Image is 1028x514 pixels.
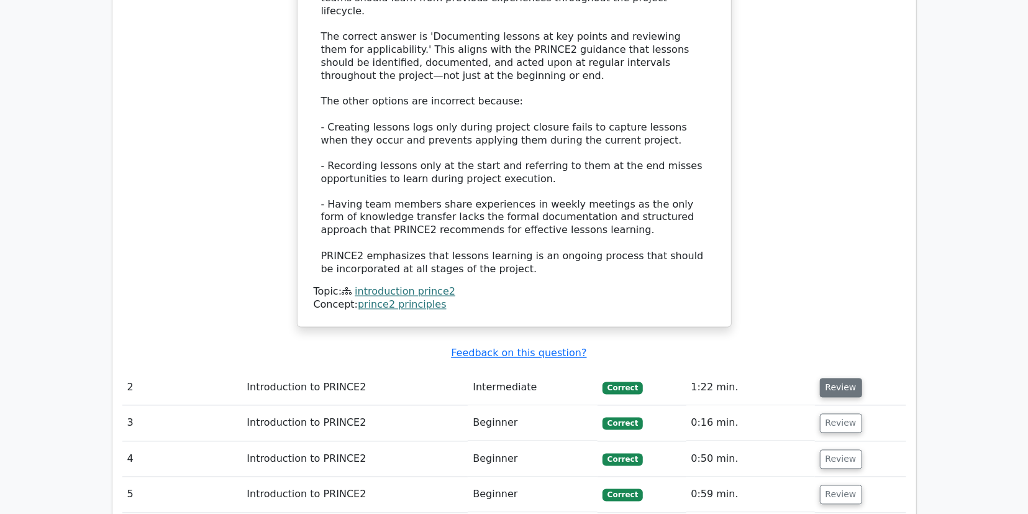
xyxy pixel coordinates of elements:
td: Beginner [468,477,598,513]
td: 4 [122,442,242,477]
button: Review [820,414,862,433]
td: Beginner [468,406,598,441]
td: 0:59 min. [686,477,815,513]
button: Review [820,485,862,505]
td: 1:22 min. [686,370,815,406]
td: 0:50 min. [686,442,815,477]
td: Introduction to PRINCE2 [242,406,468,441]
td: 5 [122,477,242,513]
button: Review [820,450,862,469]
div: Topic: [314,286,715,299]
div: Concept: [314,299,715,312]
a: Feedback on this question? [451,347,586,359]
span: Correct [603,382,643,395]
a: prince2 principles [358,299,447,311]
span: Correct [603,454,643,466]
td: Intermediate [468,370,598,406]
button: Review [820,379,862,398]
td: Beginner [468,442,598,477]
td: Introduction to PRINCE2 [242,370,468,406]
td: 3 [122,406,242,441]
span: Correct [603,489,643,502]
td: Introduction to PRINCE2 [242,442,468,477]
td: 2 [122,370,242,406]
td: 0:16 min. [686,406,815,441]
a: introduction prince2 [355,286,455,298]
span: Correct [603,418,643,430]
td: Introduction to PRINCE2 [242,477,468,513]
